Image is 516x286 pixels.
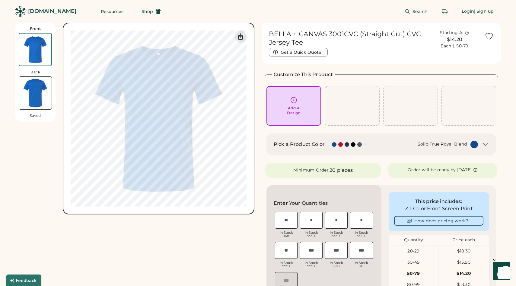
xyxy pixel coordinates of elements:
div: $15.90 [439,259,489,265]
div: Saved [30,113,41,118]
div: Solid True Royal Blend [418,141,467,147]
img: BELLA + CANVAS 3001CVC Solid True Royal Blend Back Thumbnail [19,77,52,109]
button: Resources [94,5,131,18]
button: Get a Quick Quote [269,48,328,56]
span: Search [412,9,428,14]
div: This price includes: [394,198,484,205]
span: Shop [142,9,153,14]
div: | Sign up [474,8,494,14]
div: In Stock 999+ [275,261,298,268]
div: In Stock 20 [350,261,373,268]
div: Download Front Mockup [234,31,247,43]
div: $18.30 [439,248,489,254]
h2: Customize This Product [274,71,333,78]
div: Each | 50-79 [441,43,468,49]
div: 50-79 [389,271,439,277]
div: 30-49 [389,259,439,265]
div: 20 pieces [330,167,353,174]
h1: BELLA + CANVAS 3001CVC (Straight Cut) CVC Jersey Tee [269,30,425,47]
div: Order will be ready by [408,167,456,173]
button: Retrieve an order [439,5,451,18]
div: + [364,141,366,148]
div: $14.20 [428,36,481,43]
div: Login [462,8,474,14]
div: [DATE] [457,167,472,173]
iframe: Front Chat [487,259,513,285]
div: $14.20 [439,271,489,277]
div: Price each [439,237,489,243]
img: BELLA + CANVAS 3001CVC Solid True Royal Blend Front Thumbnail [19,34,51,66]
div: In Stock 999+ [350,231,373,238]
div: Starting At [440,30,464,36]
div: In Stock 168 [275,231,298,238]
div: In Stock 999+ [300,231,323,238]
button: Search [397,5,435,18]
button: How does pricing work? [394,216,484,226]
div: Back [30,70,40,75]
div: Quantity [389,237,439,243]
div: Minimum Order: [293,167,330,173]
div: In Stock 999+ [300,261,323,268]
div: 20-29 [389,248,439,254]
img: Rendered Logo - Screens [15,6,26,17]
h2: Enter Your Quantities [274,200,328,207]
div: [DOMAIN_NAME] [28,8,76,15]
button: Shop [134,5,168,18]
div: In Stock 999+ [325,231,348,238]
div: Front [30,26,41,31]
div: ✓ 1 Color Front Screen Print [394,205,484,212]
div: In Stock 630 [325,261,348,268]
div: Add A Design [287,106,301,115]
h2: Pick a Product Color [274,141,325,148]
